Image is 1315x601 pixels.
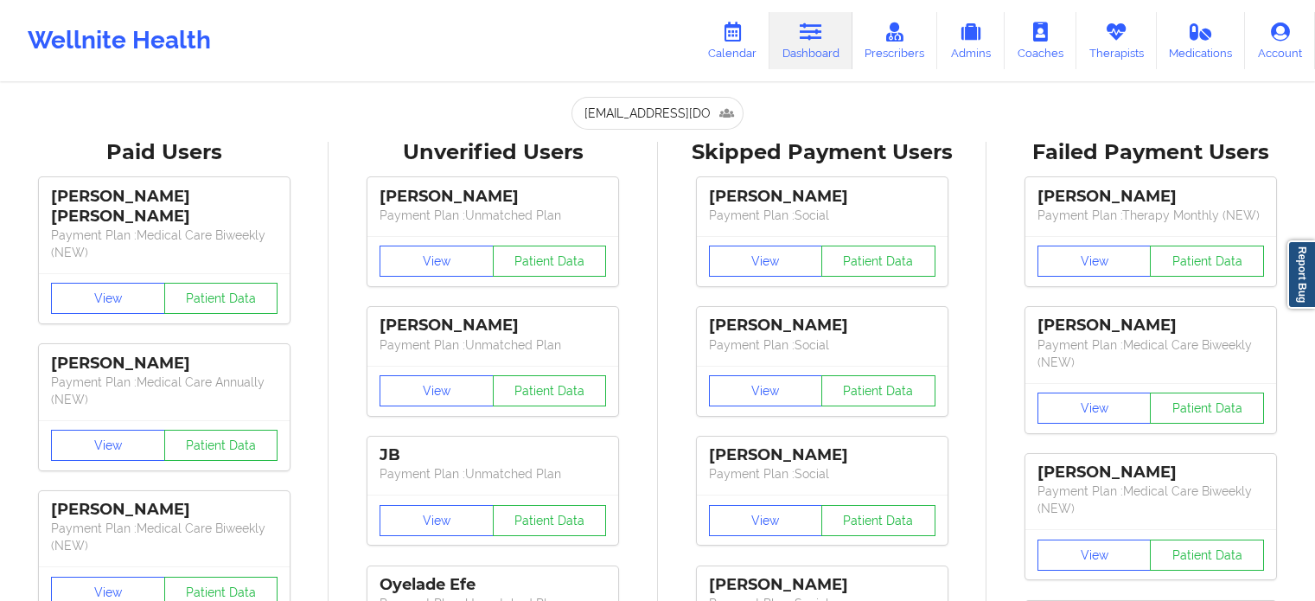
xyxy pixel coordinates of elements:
button: View [1037,246,1152,277]
p: Payment Plan : Social [709,336,935,354]
button: Patient Data [1150,540,1264,571]
a: Medications [1157,12,1246,69]
button: Patient Data [821,375,935,406]
button: View [709,375,823,406]
button: View [709,505,823,536]
div: [PERSON_NAME] [709,187,935,207]
div: Failed Payment Users [999,139,1303,166]
div: [PERSON_NAME] [1037,463,1264,483]
button: Patient Data [1150,246,1264,277]
div: [PERSON_NAME] [380,187,606,207]
button: Patient Data [164,430,278,461]
button: Patient Data [1150,393,1264,424]
button: View [380,505,494,536]
a: Coaches [1005,12,1076,69]
div: [PERSON_NAME] [709,316,935,336]
p: Payment Plan : Therapy Monthly (NEW) [1037,207,1264,224]
div: [PERSON_NAME] [51,500,278,520]
div: [PERSON_NAME] [1037,316,1264,336]
a: Account [1245,12,1315,69]
button: Patient Data [493,246,607,277]
button: Patient Data [821,505,935,536]
button: Patient Data [493,375,607,406]
div: [PERSON_NAME] [380,316,606,336]
a: Prescribers [852,12,938,69]
button: View [1037,393,1152,424]
div: Oyelade Efe [380,575,606,595]
div: [PERSON_NAME] [PERSON_NAME] [51,187,278,227]
button: View [1037,540,1152,571]
button: Patient Data [493,505,607,536]
p: Payment Plan : Unmatched Plan [380,336,606,354]
button: View [380,246,494,277]
div: [PERSON_NAME] [1037,187,1264,207]
a: Dashboard [769,12,852,69]
a: Admins [937,12,1005,69]
button: Patient Data [164,283,278,314]
div: [PERSON_NAME] [51,354,278,374]
p: Payment Plan : Medical Care Biweekly (NEW) [51,520,278,554]
p: Payment Plan : Medical Care Biweekly (NEW) [1037,483,1264,517]
div: Paid Users [12,139,316,166]
div: [PERSON_NAME] [709,575,935,595]
div: [PERSON_NAME] [709,445,935,465]
a: Calendar [695,12,769,69]
p: Payment Plan : Unmatched Plan [380,207,606,224]
div: Skipped Payment Users [670,139,974,166]
button: View [51,430,165,461]
button: View [51,283,165,314]
p: Payment Plan : Social [709,465,935,483]
div: JB [380,445,606,465]
button: View [709,246,823,277]
a: Report Bug [1287,240,1315,309]
p: Payment Plan : Social [709,207,935,224]
p: Payment Plan : Medical Care Biweekly (NEW) [1037,336,1264,371]
p: Payment Plan : Medical Care Biweekly (NEW) [51,227,278,261]
p: Payment Plan : Medical Care Annually (NEW) [51,374,278,408]
a: Therapists [1076,12,1157,69]
button: View [380,375,494,406]
p: Payment Plan : Unmatched Plan [380,465,606,483]
button: Patient Data [821,246,935,277]
div: Unverified Users [341,139,645,166]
